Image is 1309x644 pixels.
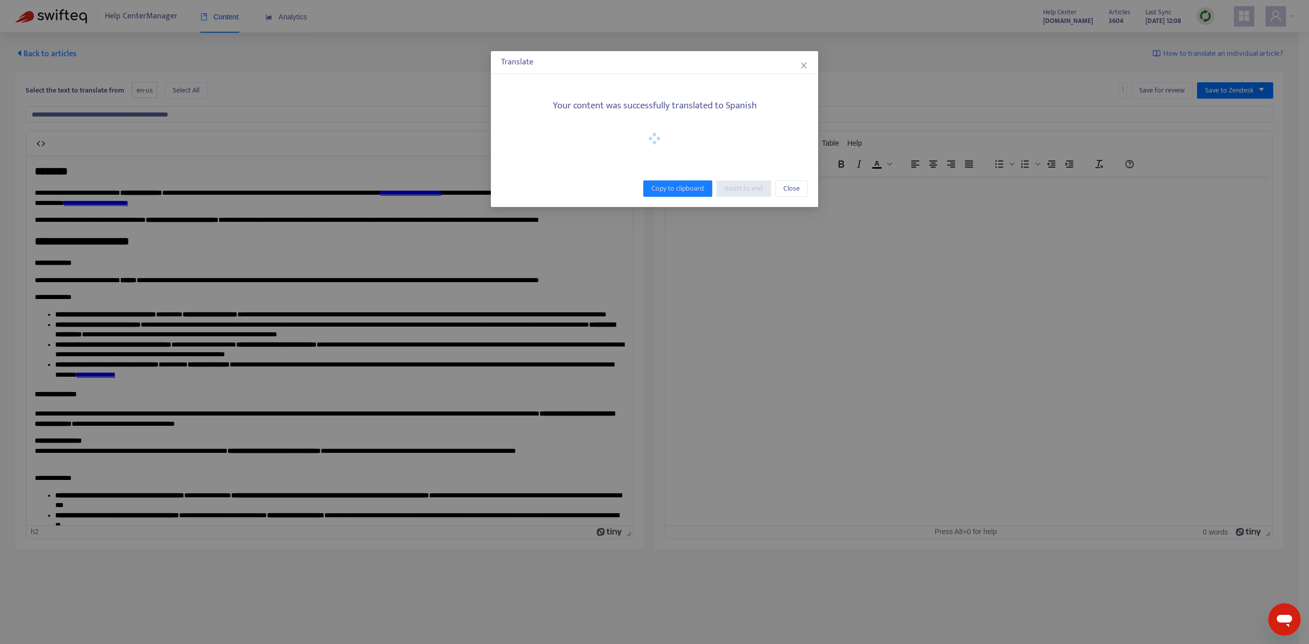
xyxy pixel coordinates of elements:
[1268,603,1301,636] iframe: Botón para iniciar la ventana de mensajería
[716,180,771,197] button: Insert to end
[501,100,808,112] h5: Your content was successfully translated to Spanish
[800,61,808,70] span: close
[798,60,809,71] button: Close
[643,180,712,197] button: Copy to clipboard
[775,180,808,197] button: Close
[783,183,800,194] span: Close
[8,8,598,18] body: Rich Text Area. Press ALT-0 for help.
[501,56,808,68] div: Translate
